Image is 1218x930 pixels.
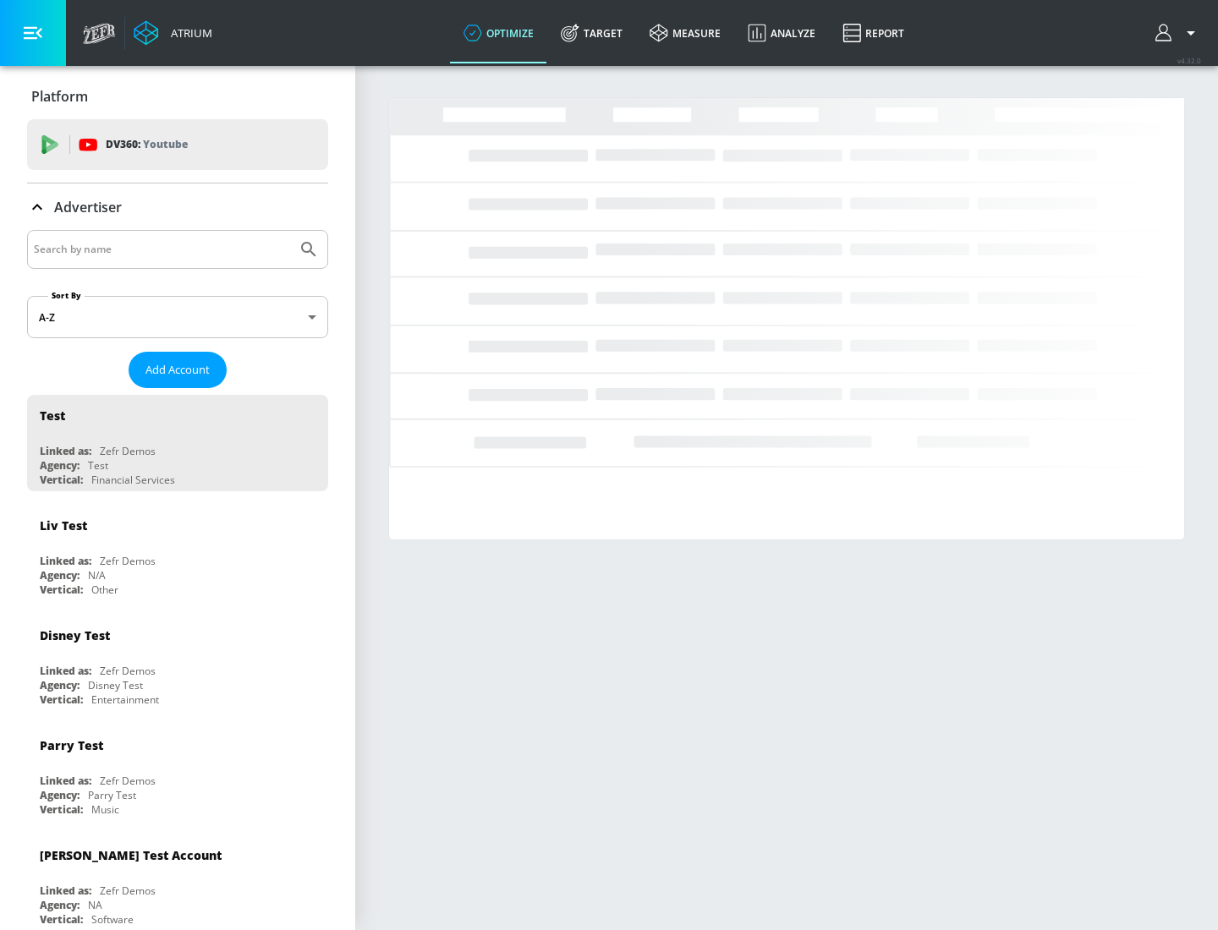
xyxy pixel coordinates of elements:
[40,788,80,802] div: Agency:
[143,135,188,153] p: Youtube
[88,458,108,473] div: Test
[27,395,328,491] div: TestLinked as:Zefr DemosAgency:TestVertical:Financial Services
[450,3,547,63] a: optimize
[27,725,328,821] div: Parry TestLinked as:Zefr DemosAgency:Parry TestVertical:Music
[27,119,328,170] div: DV360: Youtube
[27,73,328,120] div: Platform
[40,664,91,678] div: Linked as:
[40,692,83,707] div: Vertical:
[31,87,88,106] p: Platform
[40,408,65,424] div: Test
[100,774,156,788] div: Zefr Demos
[27,296,328,338] div: A-Z
[88,678,143,692] div: Disney Test
[40,568,80,583] div: Agency:
[40,583,83,597] div: Vertical:
[547,3,636,63] a: Target
[27,615,328,711] div: Disney TestLinked as:Zefr DemosAgency:Disney TestVertical:Entertainment
[40,912,83,927] div: Vertical:
[1177,56,1201,65] span: v 4.32.0
[100,554,156,568] div: Zefr Demos
[40,774,91,788] div: Linked as:
[106,135,188,154] p: DV360:
[100,444,156,458] div: Zefr Demos
[88,898,102,912] div: NA
[40,678,80,692] div: Agency:
[40,444,91,458] div: Linked as:
[91,473,175,487] div: Financial Services
[40,473,83,487] div: Vertical:
[145,360,210,380] span: Add Account
[88,788,136,802] div: Parry Test
[829,3,918,63] a: Report
[91,802,119,817] div: Music
[40,627,110,643] div: Disney Test
[134,20,212,46] a: Atrium
[40,517,87,533] div: Liv Test
[40,883,91,898] div: Linked as:
[636,3,734,63] a: measure
[129,352,227,388] button: Add Account
[40,898,80,912] div: Agency:
[734,3,829,63] a: Analyze
[91,692,159,707] div: Entertainment
[164,25,212,41] div: Atrium
[27,183,328,231] div: Advertiser
[88,568,106,583] div: N/A
[40,737,103,753] div: Parry Test
[100,883,156,898] div: Zefr Demos
[100,664,156,678] div: Zefr Demos
[40,458,80,473] div: Agency:
[34,238,290,260] input: Search by name
[40,847,222,863] div: [PERSON_NAME] Test Account
[27,505,328,601] div: Liv TestLinked as:Zefr DemosAgency:N/AVertical:Other
[91,912,134,927] div: Software
[54,198,122,216] p: Advertiser
[48,290,85,301] label: Sort By
[40,554,91,568] div: Linked as:
[91,583,118,597] div: Other
[40,802,83,817] div: Vertical:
